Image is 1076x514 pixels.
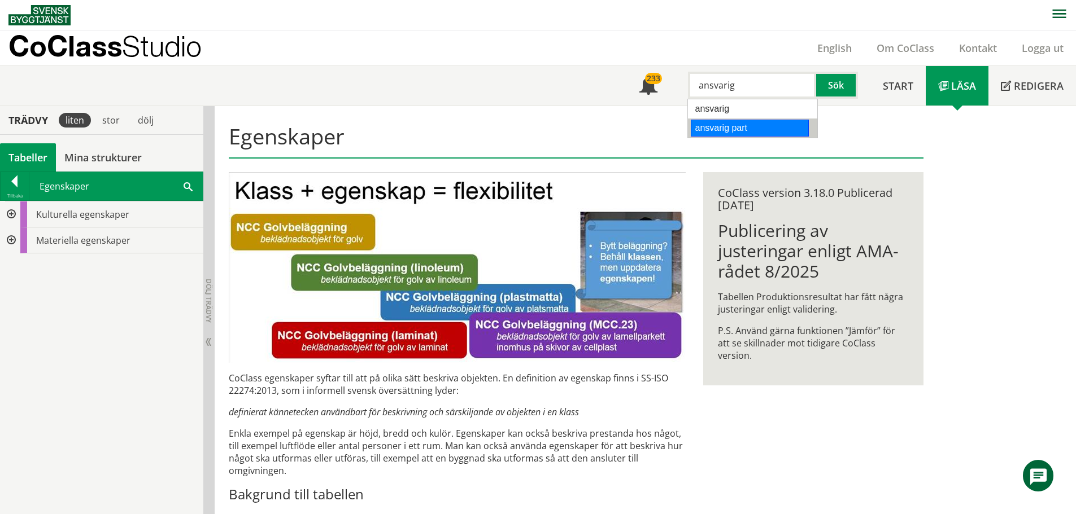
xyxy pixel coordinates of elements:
[688,72,816,99] input: Sök
[718,221,908,282] h1: Publicering av justeringar enligt AMA-rådet 8/2025
[8,30,226,65] a: CoClassStudio
[95,113,127,128] div: stor
[184,180,193,192] span: Sök i tabellen
[816,72,858,99] button: Sök
[204,279,214,323] span: Dölj trädvy
[1009,41,1076,55] a: Logga ut
[627,66,670,106] a: 233
[883,79,913,93] span: Start
[691,101,808,117] div: ansvarig
[229,372,686,397] p: CoClass egenskaper syftar till att på olika sätt beskriva objekten. En definition av egenskap fin...
[718,291,908,315] p: Tabellen Produktionsresultat har fått några justeringar enligt validering.
[229,406,579,418] em: definierat kännetecken användbart för beskrivning och särskiljande av objekten i en klass
[36,234,130,247] span: Materiella egenskaper
[639,78,657,96] span: Notifikationer
[718,324,908,362] p: P.S. Använd gärna funktionen ”Jämför” för att se skillnader mot tidigare CoClass version.
[951,79,976,93] span: Läsa
[988,66,1076,106] a: Redigera
[229,427,686,477] p: Enkla exempel på egenskap är höjd, bredd och kulör. Egenskaper kan också beskriva prestanda hos n...
[122,29,202,63] span: Studio
[926,66,988,106] a: Läsa
[229,486,686,503] h3: Bakgrund till tabellen
[8,39,202,52] p: CoClass
[29,172,203,200] div: Egenskaper
[59,113,91,128] div: liten
[864,41,947,55] a: Om CoClass
[1,191,29,200] div: Tillbaka
[8,5,71,25] img: Svensk Byggtjänst
[645,73,662,84] div: 233
[2,114,54,126] div: Trädvy
[131,113,160,128] div: dölj
[718,187,908,212] div: CoClass version 3.18.0 Publicerad [DATE]
[229,124,923,159] h1: Egenskaper
[36,208,129,221] span: Kulturella egenskaper
[870,66,926,106] a: Start
[947,41,1009,55] a: Kontakt
[56,143,150,172] a: Mina strukturer
[691,120,809,137] div: ansvarig part
[805,41,864,55] a: English
[1014,79,1064,93] span: Redigera
[229,172,686,363] img: bild-till-egenskaper.JPG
